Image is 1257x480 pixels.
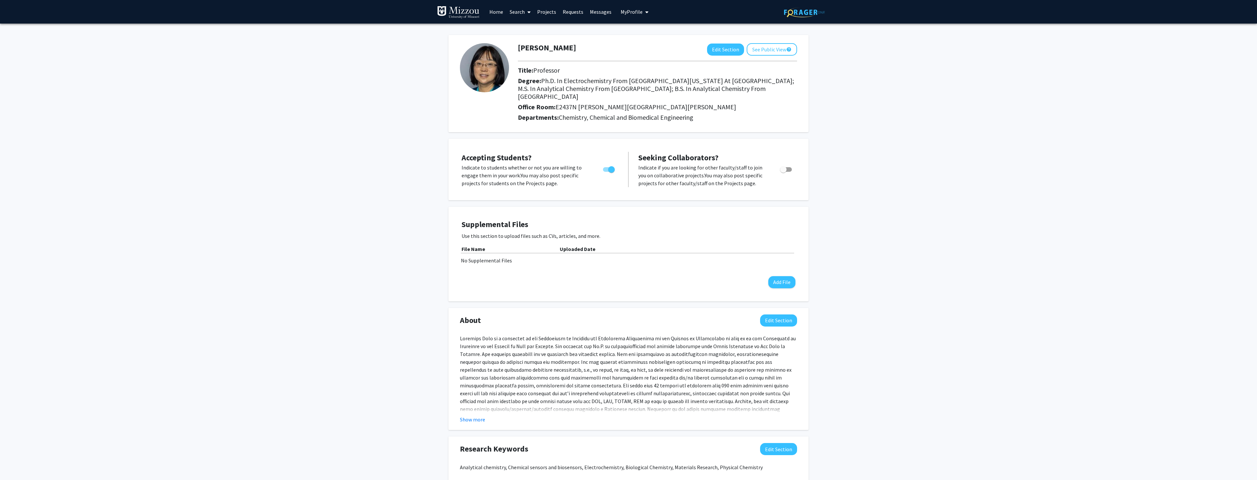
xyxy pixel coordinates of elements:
[768,276,795,288] button: Add File
[760,314,797,327] button: Edit About
[638,152,719,163] span: Seeking Collaborators?
[462,152,532,163] span: Accepting Students?
[462,232,795,240] p: Use this section to upload files such as CVs, articles, and more.
[460,43,509,92] img: Profile Picture
[621,9,643,15] span: My Profile
[533,66,560,74] span: Professor
[437,6,480,19] img: University of Missouri Logo
[460,334,797,429] div: Loremips Dolo si a consectet ad eli Seddoeiusm te Incididu utl Etdolorema Aliquaenima mi ven Quis...
[559,113,693,121] span: Chemistry, Chemical and Biomedical Engineering
[760,443,797,455] button: Edit Research Keywords
[518,43,576,53] h1: [PERSON_NAME]
[513,114,802,121] h2: Departments:
[5,451,28,475] iframe: Chat
[587,0,615,23] a: Messages
[460,416,485,423] button: Show more
[462,164,591,187] p: Indicate to students whether or not you are willing to engage them in your work. You may also pos...
[518,77,797,100] h2: Degree:
[486,0,506,23] a: Home
[462,246,485,252] b: File Name
[556,103,736,111] span: E2437N [PERSON_NAME][GEOGRAPHIC_DATA][PERSON_NAME]
[559,0,587,23] a: Requests
[638,164,768,187] p: Indicate if you are looking for other faculty/staff to join you on collaborative projects. You ma...
[777,164,795,173] div: Toggle
[462,220,795,229] h4: Supplemental Files
[460,463,797,471] p: Analytical chemistry, Chemical sensors and biosensors, Electrochemistry, Biological Chemistry, Ma...
[518,66,797,74] h2: Title:
[560,246,595,252] b: Uploaded Date
[518,77,794,100] span: Ph.D. In Electrochemistry From [GEOGRAPHIC_DATA][US_STATE] At [GEOGRAPHIC_DATA]; M.S. In Analytic...
[786,45,792,53] mat-icon: help
[534,0,559,23] a: Projects
[461,257,796,264] div: No Supplemental Files
[600,164,618,173] div: Toggle
[518,103,797,111] h2: Office Room:
[506,0,534,23] a: Search
[460,443,528,455] span: Research Keywords
[707,44,744,56] button: Edit Section
[784,7,825,17] img: ForagerOne Logo
[747,43,797,56] button: See Public View
[460,314,481,326] span: About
